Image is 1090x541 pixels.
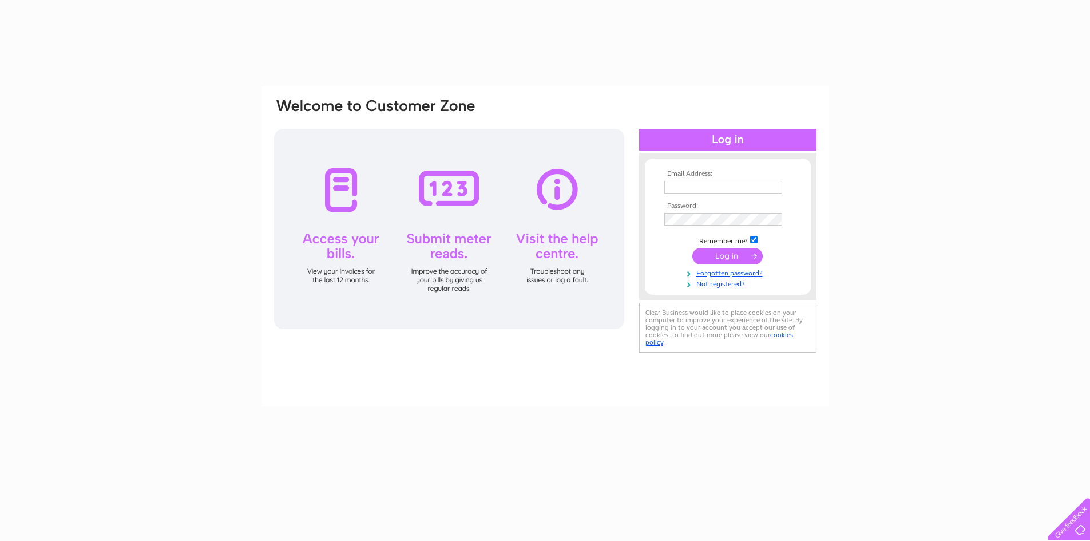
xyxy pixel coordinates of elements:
[664,278,794,289] a: Not registered?
[661,234,794,246] td: Remember me?
[661,202,794,210] th: Password:
[645,331,793,346] a: cookies policy
[692,248,763,264] input: Submit
[664,267,794,278] a: Forgotten password?
[661,170,794,178] th: Email Address:
[639,303,816,353] div: Clear Business would like to place cookies on your computer to improve your experience of the sit...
